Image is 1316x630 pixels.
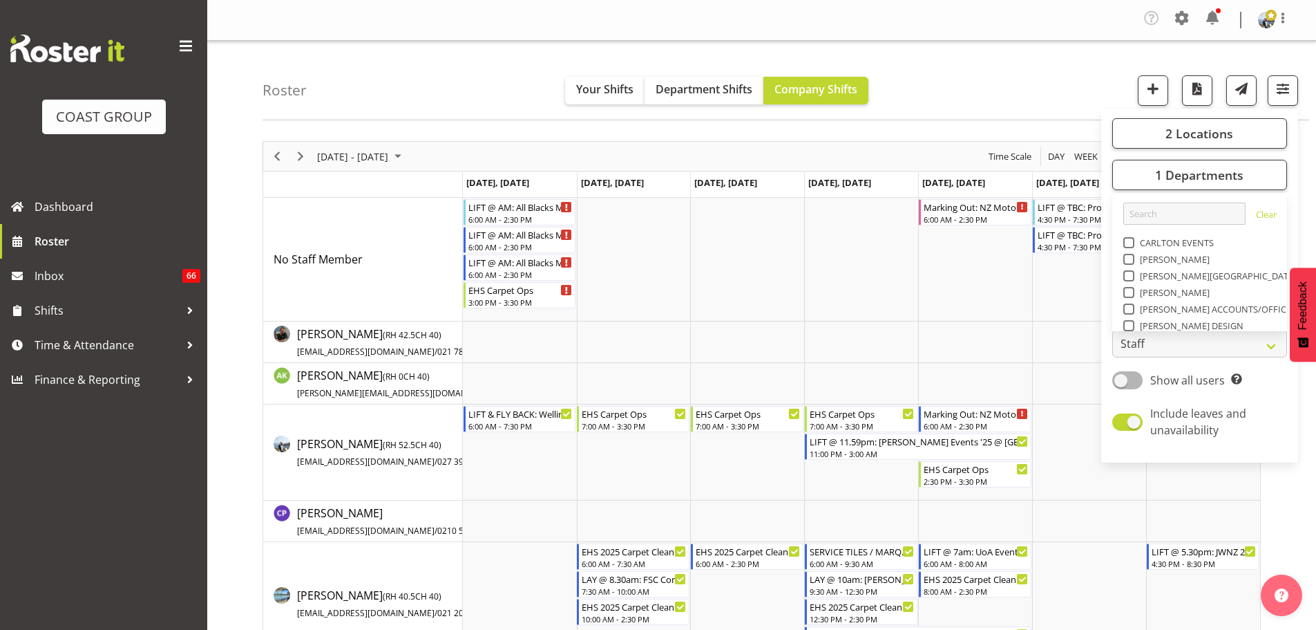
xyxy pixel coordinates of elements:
[924,558,1028,569] div: 6:00 AM - 8:00 AM
[297,525,435,537] span: [EMAIL_ADDRESS][DOMAIN_NAME]
[297,326,485,359] a: [PERSON_NAME](RH 42.5CH 40)[EMAIL_ADDRESS][DOMAIN_NAME]/021 783 915
[466,176,529,189] span: [DATE], [DATE]
[1046,148,1067,165] button: Timeline Day
[289,142,312,171] div: Next
[265,142,289,171] div: Previous
[805,599,917,625] div: Charwen Vaevaepare"s event - EHS 2025 Carpet Cleaning, Maintenance, etc Begin From Thursday, Sept...
[468,214,573,225] div: 6:00 AM - 2:30 PM
[696,407,800,420] div: EHS Carpet Ops
[924,462,1028,476] div: EHS Carpet Ops
[581,176,644,189] span: [DATE], [DATE]
[297,456,435,467] span: [EMAIL_ADDRESS][DOMAIN_NAME]
[297,607,435,619] span: [EMAIL_ADDRESS][DOMAIN_NAME]
[297,436,490,469] a: [PERSON_NAME](RH 52.5CH 40)[EMAIL_ADDRESS][DOMAIN_NAME]/027 398 6766
[435,346,437,358] span: /
[315,148,408,165] button: September 08 - 14, 2025
[582,613,686,624] div: 10:00 AM - 2:30 PM
[268,148,287,165] button: Previous
[582,600,686,613] div: EHS 2025 Carpet Cleaning, Maintenance, etc
[182,269,200,283] span: 66
[691,406,803,432] div: Brittany Taylor"s event - EHS Carpet Ops Begin From Wednesday, September 10, 2025 at 7:00:00 AM G...
[576,82,633,97] span: Your Shifts
[1038,200,1142,214] div: LIFT @ TBC: Prosper 25 @ [GEOGRAPHIC_DATA]
[1134,270,1297,281] span: [PERSON_NAME][GEOGRAPHIC_DATA]
[297,505,490,538] a: [PERSON_NAME][EMAIL_ADDRESS][DOMAIN_NAME]/0210 577 379
[924,544,1028,558] div: LIFT @ 7am: UoA Event Services @ [STREET_ADDRESS][PERSON_NAME]
[810,558,914,569] div: 6:00 AM - 9:30 AM
[1134,287,1210,298] span: [PERSON_NAME]
[1038,228,1142,241] div: LIFT @ TBC: Prosper 25 @ [GEOGRAPHIC_DATA]
[468,297,573,308] div: 3:00 PM - 3:30 PM
[263,363,463,405] td: Angela Kerrigan resource
[924,420,1028,432] div: 6:00 AM - 2:30 PM
[1112,118,1287,149] button: 2 Locations
[1226,75,1257,106] button: Send a list of all shifts for the selected filtered period to all rostered employees.
[805,406,917,432] div: Brittany Taylor"s event - EHS Carpet Ops Begin From Thursday, September 11, 2025 at 7:00:00 AM GM...
[435,525,437,537] span: /
[924,214,1028,225] div: 6:00 AM - 2:30 PM
[297,326,485,358] span: [PERSON_NAME]
[435,607,437,619] span: /
[274,251,363,268] a: No Staff Member
[1138,75,1168,106] button: Add a new shift
[565,77,645,104] button: Your Shifts
[1073,148,1099,165] span: Week
[986,148,1034,165] button: Time Scale
[582,420,686,432] div: 7:00 AM - 3:30 PM
[1033,199,1145,225] div: No Staff Member"s event - LIFT @ TBC: Prosper 25 @ Ellerslie Events Centre Begin From Saturday, S...
[468,269,573,280] div: 6:00 AM - 2:30 PM
[810,434,1028,448] div: LIFT @ 11.59pm: [PERSON_NAME] Events '25 @ [GEOGRAPHIC_DATA]
[922,176,985,189] span: [DATE], [DATE]
[274,252,363,267] span: No Staff Member
[810,586,914,597] div: 9:30 AM - 12:30 PM
[810,407,914,420] div: EHS Carpet Ops
[805,544,917,570] div: Charwen Vaevaepare"s event - SERVICE TILES / MARQUEE: Auckland Home Show 2025 @ Akl Showgrounds B...
[1165,125,1233,142] span: 2 Locations
[263,82,307,98] h4: Roster
[1036,176,1099,189] span: [DATE], [DATE]
[468,283,573,297] div: EHS Carpet Ops
[582,407,686,420] div: EHS Carpet Ops
[35,335,180,355] span: Time & Attendance
[468,200,573,214] div: LIFT @ AM: All Blacks Match Akl 2025 @ [GEOGRAPHIC_DATA]
[468,420,573,432] div: 6:00 AM - 7:30 PM
[1134,237,1214,248] span: CARLTON EVENTS
[468,228,573,241] div: LIFT @ AM: All Blacks Match Akl 2025 @ [GEOGRAPHIC_DATA]
[577,571,689,597] div: Charwen Vaevaepare"s event - LAY @ 8.30am: FSC Conference 25 @ Cordis Hotel Begin From Tuesday, S...
[297,367,550,400] a: [PERSON_NAME](RH 0CH 40)[PERSON_NAME][EMAIL_ADDRESS][DOMAIN_NAME]
[297,587,490,620] a: [PERSON_NAME](RH 40.5CH 40)[EMAIL_ADDRESS][DOMAIN_NAME]/021 202 5796
[1072,148,1100,165] button: Timeline Week
[1150,373,1225,388] span: Show all users
[924,586,1028,597] div: 8:00 AM - 2:30 PM
[582,558,686,569] div: 6:00 AM - 7:30 AM
[1147,544,1259,570] div: Charwen Vaevaepare"s event - LIFT @ 5.30pm: JWNZ 2025 @ Viaduct Event Centre Begin From Sunday, S...
[383,329,441,341] span: ( CH 40)
[35,231,200,252] span: Roster
[1038,214,1142,225] div: 4:30 PM - 7:30 PM
[1150,406,1246,438] span: Include leaves and unavailability
[297,506,490,537] span: [PERSON_NAME]
[56,106,152,127] div: COAST GROUP
[1290,268,1316,362] button: Feedback - Show survey
[297,436,490,468] span: [PERSON_NAME]
[577,599,689,625] div: Charwen Vaevaepare"s event - EHS 2025 Carpet Cleaning, Maintenance, etc Begin From Tuesday, Septe...
[1038,241,1142,252] div: 4:30 PM - 7:30 PM
[696,544,800,558] div: EHS 2025 Carpet Cleaning, Maintenance, etc
[1152,558,1256,569] div: 4:30 PM - 8:30 PM
[1275,589,1288,602] img: help-xxl-2.png
[924,200,1028,214] div: Marking Out: NZ Motorhome Show @ [GEOGRAPHIC_DATA]
[763,77,868,104] button: Company Shifts
[385,329,415,341] span: RH 42.5
[810,448,1028,459] div: 11:00 PM - 3:00 AM
[464,282,576,308] div: No Staff Member"s event - EHS Carpet Ops Begin From Monday, September 8, 2025 at 3:00:00 PM GMT+1...
[1258,12,1275,28] img: brittany-taylorf7b938a58e78977fad4baecaf99ae47c.png
[297,588,490,620] span: [PERSON_NAME]
[1134,254,1210,265] span: [PERSON_NAME]
[1123,203,1246,225] input: Search
[297,387,499,399] span: [PERSON_NAME][EMAIL_ADDRESS][DOMAIN_NAME]
[464,199,576,225] div: No Staff Member"s event - LIFT @ AM: All Blacks Match Akl 2025 @ Eden Park Begin From Monday, Sep...
[1134,304,1292,315] span: [PERSON_NAME] ACCOUNTS/OFFICE
[468,241,573,252] div: 6:00 AM - 2:30 PM
[35,300,180,321] span: Shifts
[924,407,1028,420] div: Marking Out: NZ Motorhome Show @ [GEOGRAPHIC_DATA]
